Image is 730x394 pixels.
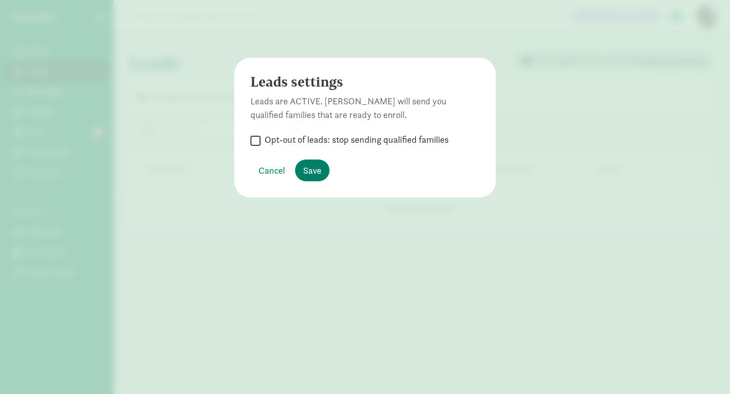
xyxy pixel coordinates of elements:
label: Opt-out of leads: stop sending qualified families [261,134,449,146]
button: Save [295,160,330,181]
iframe: Chat Widget [679,345,730,394]
h2: Leads settings [250,74,480,90]
button: Cancel [250,160,293,181]
span: Save [303,164,321,177]
div: Leads are ACTIVE. [PERSON_NAME] will send you qualified families that are ready to enroll. [250,94,480,122]
span: Cancel [259,164,285,177]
